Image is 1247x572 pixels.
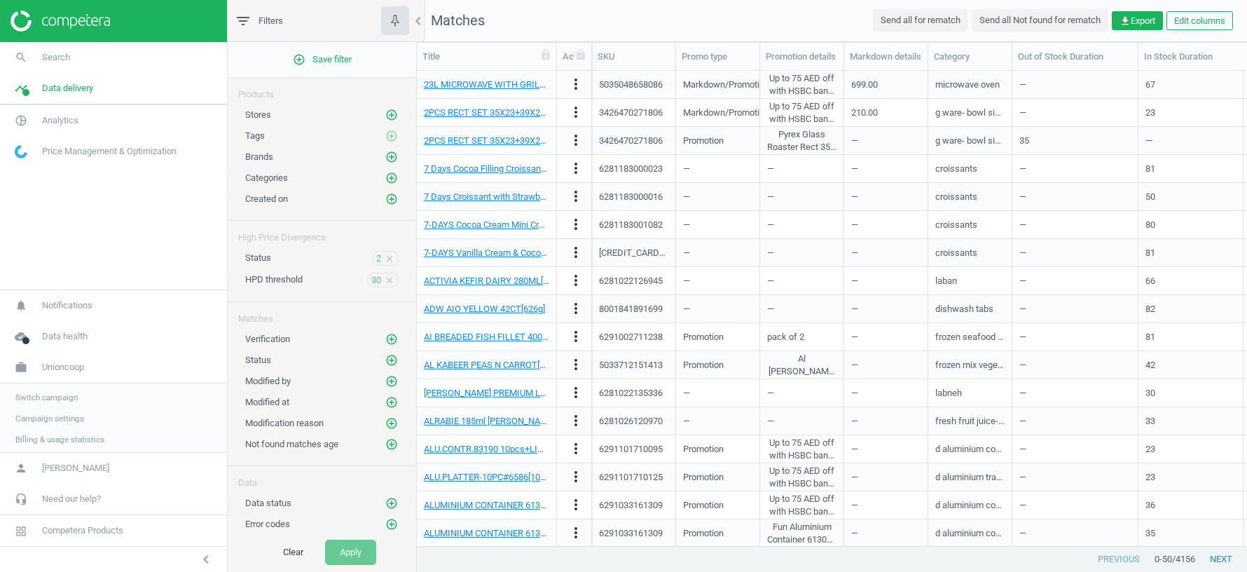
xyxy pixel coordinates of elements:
i: more_vert [567,300,584,317]
div: — [683,297,752,321]
div: d aluminium container bowl [935,527,1005,540]
span: Verification [245,334,290,344]
span: Pyrex Glass Roaster Rect 35 x 23+39X24 [767,128,836,154]
button: previous [1083,547,1155,572]
a: ALU.CONTR.83190 10pcs+LID[10PCS] [424,444,574,454]
div: — [1019,325,1131,349]
div: Title [422,50,551,63]
div: Promotion [683,325,752,349]
i: more_vert [567,468,584,485]
div: — [683,381,752,405]
i: cloud_done [8,323,34,350]
div: 6281026120970 [599,415,663,428]
div: d aluminium tray plate [935,471,1005,484]
div: grid [417,71,1247,547]
div: 6291101710095 [599,443,663,456]
div: — [683,268,752,293]
button: more_vert [567,468,584,486]
span: Analytics [42,114,78,127]
div: 6281183001082 [599,219,663,231]
div: — [1019,409,1131,433]
button: more_vert [567,244,584,262]
i: more_vert [567,412,584,429]
i: more_vert [567,244,584,261]
button: add_circle_outline [385,192,399,206]
div: — [851,437,921,461]
i: add_circle_outline [385,354,398,367]
button: more_vert [567,76,584,94]
div: 81 [1145,247,1155,259]
div: 23 [1145,443,1155,456]
a: ALRABIE 185ml [PERSON_NAME] MIX JUICE[6x185ml] [424,416,637,426]
div: — [851,128,921,153]
button: Clear [268,540,318,565]
i: more_vert [567,272,584,289]
i: more_vert [567,132,584,149]
button: more_vert [567,440,584,458]
a: 7 Days Croissant with Strawberry Filling - 55 g[55g] [424,191,623,202]
div: frozen seafood cocktail [935,331,1005,343]
div: — [851,156,921,181]
i: close [385,254,394,264]
div: — [851,268,921,293]
div: Promotion [683,128,752,153]
div: dishwash tabs [935,303,993,315]
div: Products [228,78,416,101]
div: 35 [1019,135,1029,147]
span: / 4156 [1172,553,1195,566]
button: add_circle_outline [385,108,399,122]
i: search [8,44,34,71]
i: more_vert [567,328,584,345]
a: 7-DAYS Vanilla Cream & Cocoa Croissant - 55g[55gm] [424,247,634,258]
button: add_circle_outline [385,416,399,430]
div: High Price Divergence [228,221,416,244]
span: Created on [245,193,288,204]
div: Promotion details [766,50,838,63]
div: — [1019,100,1131,125]
span: Not found matches age [245,439,338,449]
button: add_circle_outline [385,129,399,143]
i: add_circle_outline [385,375,398,388]
span: Up to 75 AED off with HSBC bank. Use code HSBC; Earn up to AED 120,000 in SHARE points annually [767,100,836,125]
div: Markdown details [850,50,922,63]
span: Campaign settings [15,413,84,424]
div: 6291033161309 [599,499,663,512]
div: labneh [935,387,962,400]
div: — [683,156,752,181]
div: In Stock Duration [1144,50,1237,63]
span: Status [245,252,271,263]
div: Promo type [682,50,754,63]
button: more_vert [567,496,584,515]
button: more_vert [567,160,584,178]
div: 699.00 [851,79,878,91]
i: add_circle_outline [385,497,398,510]
span: Modified at [245,397,289,407]
div: — [1145,128,1236,153]
a: [PERSON_NAME] PREMIUM LABNEH 180GM[180g] [424,388,623,398]
div: 6281183000016 [599,191,663,203]
span: Matches [431,12,485,29]
div: — [1019,156,1131,181]
div: — [1019,72,1131,97]
span: Search [42,51,70,64]
i: chevron_left [410,13,427,29]
div: — [851,493,921,517]
div: — [767,184,836,209]
div: — [851,353,921,377]
img: wGWNvw8QSZomAAAAABJRU5ErkJggg== [15,145,27,158]
div: 81 [1145,163,1155,175]
div: 6281022135336 [599,387,663,400]
button: more_vert [567,412,584,430]
span: [PERSON_NAME] [42,462,109,475]
i: more_vert [567,188,584,205]
a: ACTIVIA KEFIR DAIRY 280ML[280ml] [424,275,570,286]
span: Fun Aluminium Container 6130cc × 50 Pack [767,521,836,546]
span: Billing & usage statistics [15,434,104,445]
div: d aluminium container bowl [935,499,1005,512]
i: more_vert [567,440,584,457]
i: add_circle_outline [385,193,398,205]
div: 5033712151413 [599,359,663,372]
span: Brands [245,151,273,162]
div: — [851,297,921,321]
button: Send all for rematch [873,9,968,32]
